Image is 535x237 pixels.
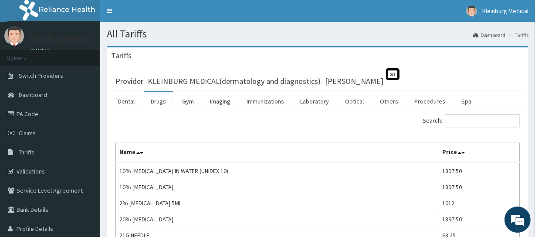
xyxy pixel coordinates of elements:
a: Drugs [144,92,173,110]
td: 1897.50 [439,163,519,179]
td: 1012 [439,195,519,211]
a: Procedures [407,92,452,110]
a: Gym [175,92,201,110]
span: Tariffs [19,148,34,156]
img: User Image [4,26,24,46]
li: Tariffs [506,31,528,39]
a: Immunizations [240,92,291,110]
a: Dental [111,92,142,110]
a: Imaging [203,92,237,110]
td: 10% [MEDICAL_DATA] IN WATER (UNIDEX 10) [116,163,439,179]
a: Laboratory [293,92,336,110]
a: Online [30,47,51,53]
input: Search: [445,114,520,127]
a: Spa [454,92,478,110]
h3: Tariffs [111,52,132,60]
th: Name [116,143,439,163]
td: 1897.50 [439,179,519,195]
span: Switch Providers [19,72,63,80]
a: Others [373,92,405,110]
h1: All Tariffs [107,28,528,40]
td: 20% [MEDICAL_DATA] [116,211,439,227]
span: Kleinburg Medical [482,7,528,15]
th: Price [439,143,519,163]
td: 1897.50 [439,211,519,227]
span: Dashboard [19,91,47,99]
span: Claims [19,129,36,137]
span: St [386,68,400,80]
a: Dashboard [473,31,505,39]
a: Optical [338,92,371,110]
img: User Image [466,6,477,17]
td: 2% [MEDICAL_DATA] 5ML [116,195,439,211]
h3: Provider - KLEINBURG MEDICAL(dermatology and diagnostics)- [PERSON_NAME] [115,77,383,85]
label: Search: [423,114,520,127]
p: Kleinburg Medical [30,35,90,43]
td: 10% [MEDICAL_DATA] [116,179,439,195]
